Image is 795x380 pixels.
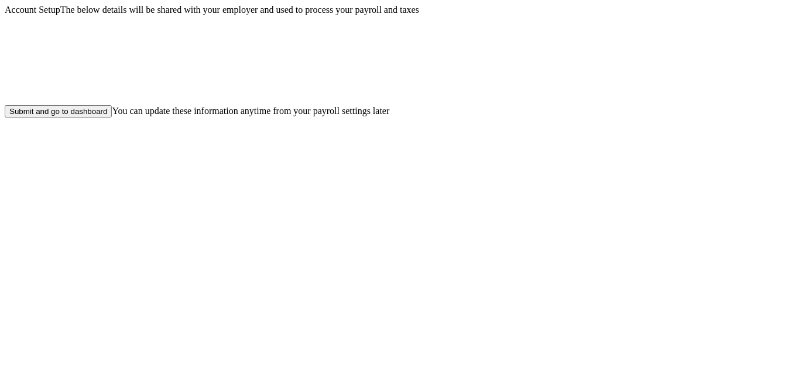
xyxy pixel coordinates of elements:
iframe: Chat Widget [736,324,795,380]
button: Submit and go to dashboard [5,105,112,118]
span: You can update these information anytime from your payroll settings later [112,106,389,116]
span: Account Setup [5,5,60,15]
div: Submit and go to dashboard [9,107,107,116]
span: The below details will be shared with your employer and used to process your payroll and taxes [60,5,419,15]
